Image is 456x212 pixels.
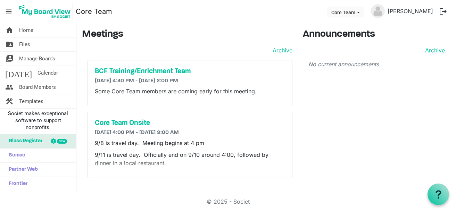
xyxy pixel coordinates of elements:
h3: Announcements [303,29,450,41]
span: Home [19,23,33,37]
span: Partner Web [5,163,38,177]
span: Sumac [5,149,25,162]
a: Archive [422,46,445,54]
span: Glass Register [5,134,42,148]
h6: [DATE] 4:30 PM - [DATE] 2:00 PM [95,78,285,84]
a: My Board View Logo [17,3,76,20]
span: home [5,23,14,37]
span: menu [2,5,15,18]
span: Frontier [5,177,27,191]
img: My Board View Logo [17,3,73,20]
p: 9/11 is travel day. Officially end on 9/10 around 4:00, followed by dinner in a local restaurant. [95,151,285,167]
div: new [57,139,67,144]
span: construction [5,94,14,108]
span: Societ makes exceptional software to support nonprofits. [3,110,73,131]
span: folder_shared [5,37,14,51]
a: BCF Training/Enrichment Team [95,67,285,76]
h6: [DATE] 4:00 PM - [DATE] 9:00 AM [95,129,285,136]
button: Core Team dropdownbutton [327,7,364,17]
span: [DATE] [5,66,32,80]
p: No current announcements [308,60,445,68]
a: Core Team [76,5,112,18]
a: [PERSON_NAME] [385,4,436,18]
p: Some Core Team members are coming early for this meeting. [95,87,285,95]
span: Templates [19,94,43,108]
span: Board Members [19,80,56,94]
span: Manage Boards [19,52,55,66]
a: Archive [270,46,292,54]
button: logout [436,4,450,19]
span: Files [19,37,30,51]
img: no-profile-picture.svg [371,4,385,18]
span: people [5,80,14,94]
a: © 2025 - Societ [207,198,250,205]
span: Calendar [38,66,58,80]
h3: Meetings [82,29,292,41]
span: switch_account [5,52,14,66]
a: Core Team Onsite [95,119,285,127]
p: 9/8 is travel day. Meeting begins at 4 pm [95,139,285,147]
